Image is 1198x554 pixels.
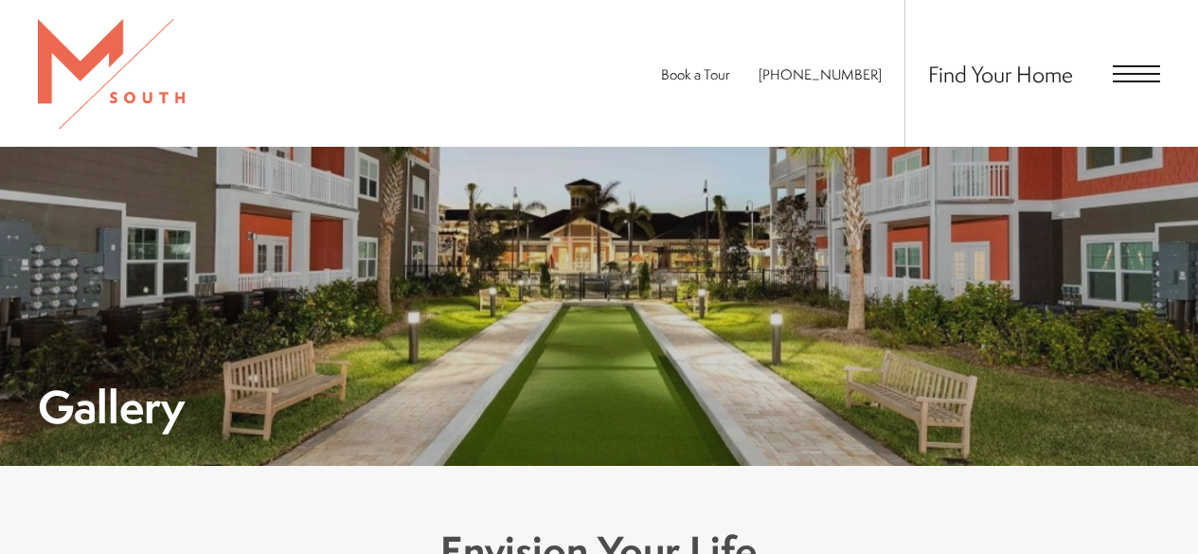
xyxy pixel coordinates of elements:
a: Book a Tour [661,64,730,84]
a: Call Us at 813-570-8014 [759,64,882,84]
img: MSouth [38,19,185,129]
span: [PHONE_NUMBER] [759,64,882,84]
h1: Gallery [38,385,185,428]
button: Open Menu [1113,65,1160,82]
a: Find Your Home [928,59,1073,89]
